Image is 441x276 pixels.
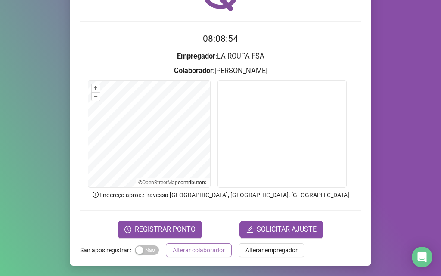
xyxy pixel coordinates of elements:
span: REGISTRAR PONTO [135,224,196,235]
span: Alterar empregador [245,245,298,255]
div: Open Intercom Messenger [412,247,432,267]
a: OpenStreetMap [142,180,178,186]
button: Alterar colaborador [166,243,232,257]
strong: Empregador [177,52,215,60]
button: + [92,84,100,92]
span: Alterar colaborador [173,245,225,255]
span: edit [246,226,253,233]
h3: : [PERSON_NAME] [80,65,361,77]
button: REGISTRAR PONTO [118,221,202,238]
span: info-circle [92,191,99,198]
strong: Colaborador [174,67,213,75]
button: – [92,93,100,101]
li: © contributors. [138,180,208,186]
h3: : LA ROUPA FSA [80,51,361,62]
time: 08:08:54 [203,34,238,44]
label: Sair após registrar [80,243,135,257]
span: SOLICITAR AJUSTE [257,224,317,235]
button: editSOLICITAR AJUSTE [239,221,323,238]
button: Alterar empregador [239,243,304,257]
span: clock-circle [124,226,131,233]
p: Endereço aprox. : Travessa [GEOGRAPHIC_DATA], [GEOGRAPHIC_DATA], [GEOGRAPHIC_DATA] [80,190,361,200]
